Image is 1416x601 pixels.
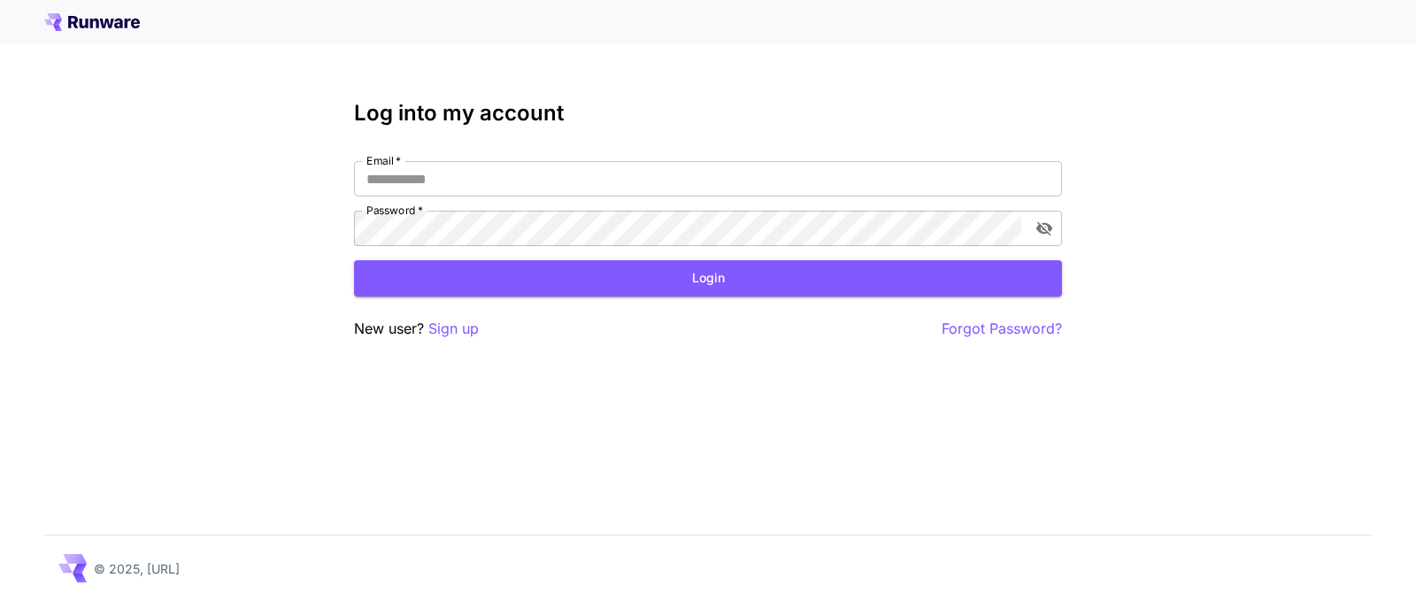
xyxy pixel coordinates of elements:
p: © 2025, [URL] [94,559,180,578]
button: toggle password visibility [1028,212,1060,244]
button: Sign up [428,318,479,340]
p: New user? [354,318,479,340]
h3: Log into my account [354,101,1062,126]
button: Forgot Password? [942,318,1062,340]
label: Email [366,153,401,168]
label: Password [366,203,423,218]
button: Login [354,260,1062,297]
